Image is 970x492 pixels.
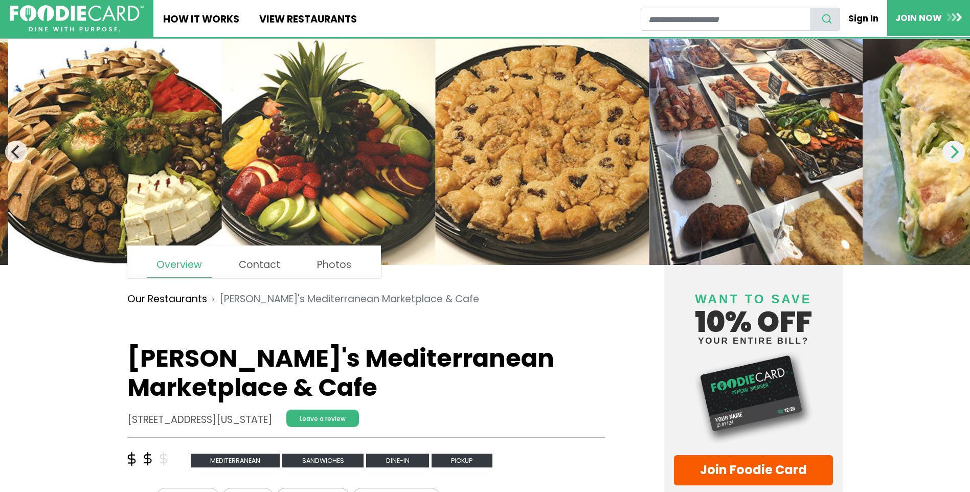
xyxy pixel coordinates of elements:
[147,253,212,278] a: Overview
[942,141,965,163] button: Next
[366,454,429,467] span: Dine-in
[307,253,361,277] a: Photos
[229,253,290,277] a: Contact
[840,7,887,30] a: Sign In
[127,245,381,278] nav: page links
[286,410,359,427] a: Leave a review
[5,141,28,163] button: Previous
[127,344,605,402] h1: [PERSON_NAME]'s Mediterranean Marketplace & Cafe
[674,350,833,445] img: Foodie Card
[191,453,283,466] a: Mediterranean
[366,453,432,466] a: Dine-in
[207,292,479,307] li: [PERSON_NAME]'s Mediterranean Marketplace & Cafe
[674,337,833,345] small: your entire bill?
[10,5,144,32] img: FoodieCard; Eat, Drink, Save, Donate
[127,413,272,428] address: [STREET_ADDRESS][US_STATE]
[282,453,366,466] a: Sandwiches
[432,453,492,466] a: Pickup
[127,292,207,307] a: Our Restaurants
[191,454,280,467] span: Mediterranean
[282,454,364,467] span: Sandwiches
[674,455,833,485] a: Join Foodie Card
[127,284,605,314] nav: breadcrumb
[641,8,811,31] input: restaurant search
[674,279,833,345] h4: 10% off
[432,454,492,467] span: Pickup
[695,292,811,306] span: Want to save
[810,8,840,31] button: search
